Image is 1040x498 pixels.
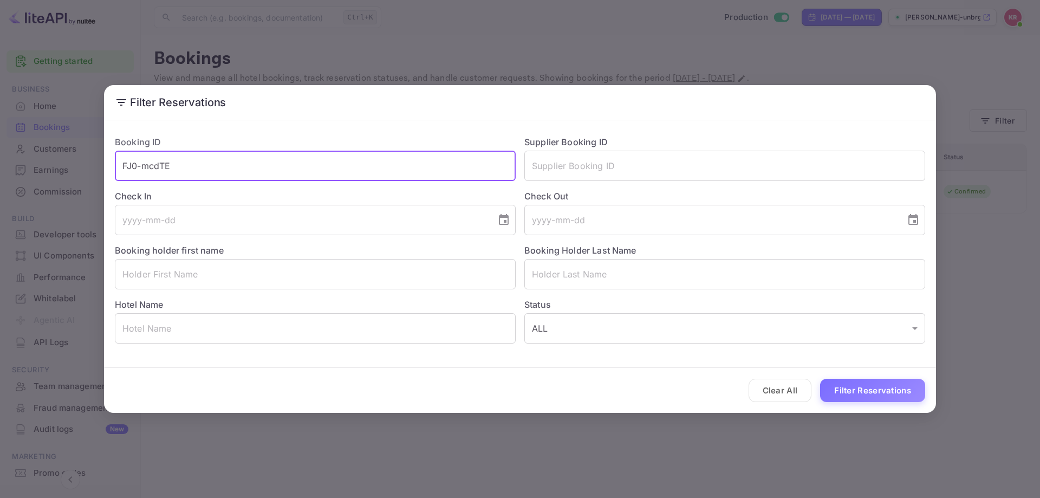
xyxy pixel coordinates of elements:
[524,259,925,289] input: Holder Last Name
[524,190,925,203] label: Check Out
[524,137,608,147] label: Supplier Booking ID
[115,190,516,203] label: Check In
[902,209,924,231] button: Choose date
[115,299,164,310] label: Hotel Name
[115,245,224,256] label: Booking holder first name
[524,298,925,311] label: Status
[820,379,925,402] button: Filter Reservations
[524,313,925,344] div: ALL
[493,209,515,231] button: Choose date
[115,259,516,289] input: Holder First Name
[749,379,812,402] button: Clear All
[115,137,161,147] label: Booking ID
[115,205,489,235] input: yyyy-mm-dd
[524,245,636,256] label: Booking Holder Last Name
[524,205,898,235] input: yyyy-mm-dd
[115,151,516,181] input: Booking ID
[524,151,925,181] input: Supplier Booking ID
[104,85,936,120] h2: Filter Reservations
[115,313,516,344] input: Hotel Name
